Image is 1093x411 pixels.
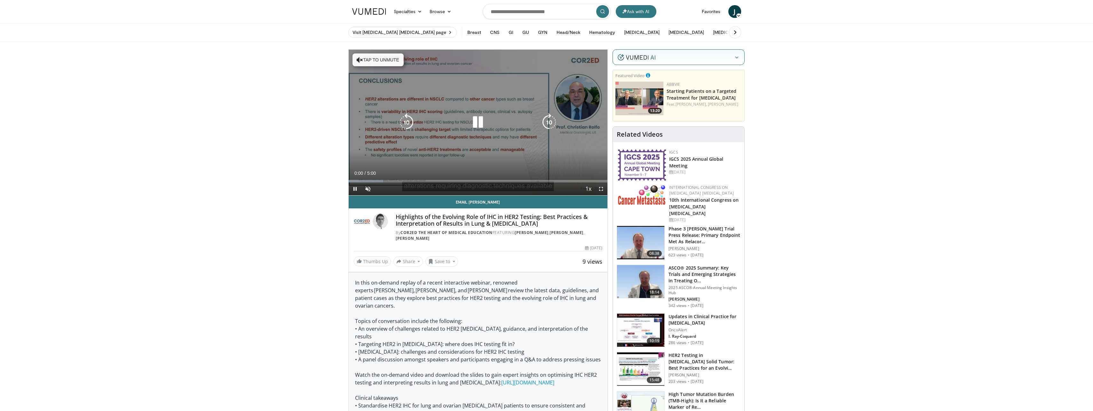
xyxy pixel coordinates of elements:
div: Feat. [667,101,742,107]
button: Breast [463,26,485,39]
div: [DATE] [669,217,739,223]
p: 342 views [669,303,686,308]
a: 13:20 [615,82,663,115]
img: 6ca01499-7cce-452c-88aa-23c3ba7ab00f.png.150x105_q85_crop-smart_upscale.png [615,82,663,115]
img: 6ff8bc22-9509-4454-a4f8-ac79dd3b8976.png.150x105_q85_autocrop_double_scale_upscale_version-0.2.png [618,185,666,205]
img: 32ee639d-7040-4b81-bebb-2d8544661e51.150x105_q85_crop-smart_upscale.jpg [617,314,664,347]
a: 08:38 Phase 3 [PERSON_NAME] Trial Press Release: Primary Endpoint Met As Relacor… [PERSON_NAME] 6... [617,226,741,260]
button: [MEDICAL_DATA] [620,26,663,39]
a: COR2ED The Heart of Medical Education [400,230,493,235]
button: Hematology [585,26,619,39]
small: Featured Video [615,73,645,78]
img: COR2ED The Heart of Medical Education [354,214,370,229]
p: [DATE] [691,303,703,308]
span: 18:14 [647,289,662,295]
span: 5:00 [367,171,376,176]
span: 0:00 [354,171,363,176]
a: 10:19 Updates in Clinical Practice for [MEDICAL_DATA] OncoAlert I. Ray-Coquard 286 views · [DATE] [617,313,741,347]
video-js: Video Player [349,50,608,196]
h3: High Tumor Mutation Burden (TMB-High): Is It a Reliable Marker of Re… [669,391,741,410]
p: 286 views [669,340,686,345]
a: Starting Patients on a Targeted Treatment for [MEDICAL_DATA] [667,88,736,101]
p: 2025 ASCO® Annual Meeting Insights Hub [669,285,741,295]
a: Email [PERSON_NAME] [349,196,608,208]
h3: ASCO® 2025 Summary: Key Trials and Emerging Strategies in Treating O… [669,265,741,284]
div: [DATE] [669,169,739,175]
button: [MEDICAL_DATA] [665,26,708,39]
a: IGCS [669,149,678,155]
div: [DATE] [585,245,602,251]
h3: HER2 Testing in [MEDICAL_DATA] Solid Tumor: Best Practices for an Evolvi… [669,352,741,371]
button: GYN [534,26,551,39]
span: 15:48 [647,377,662,383]
a: Browse [426,5,455,18]
h4: Related Videos [617,131,663,138]
a: 10th International Congress on [MEDICAL_DATA] [MEDICAL_DATA] [669,197,739,216]
span: 10:19 [647,338,662,344]
img: VuMedi Logo [352,8,386,15]
button: Head/Neck [553,26,584,39]
button: Unmute [361,182,374,195]
div: · [688,253,689,258]
a: Visit [MEDICAL_DATA] [MEDICAL_DATA] page [348,27,457,38]
a: [PERSON_NAME], [676,101,707,107]
span: / [365,171,366,176]
h3: Updates in Clinical Practice for [MEDICAL_DATA] [669,313,741,326]
img: 680d42be-3514-43f9-8300-e9d2fda7c814.png.150x105_q85_autocrop_double_scale_upscale_version-0.2.png [618,149,666,181]
div: · [688,379,689,384]
p: [DATE] [691,253,703,258]
a: IGCS 2025 Annual Global Meeting [669,156,723,169]
button: Tap to unmute [352,53,404,66]
div: By FEATURING , , [396,230,602,241]
p: 623 views [669,253,686,258]
p: [DATE] [691,379,703,384]
a: 15:48 HER2 Testing in [MEDICAL_DATA] Solid Tumor: Best Practices for an Evolvi… [PERSON_NAME] 203... [617,352,741,386]
button: Ask with AI [616,5,656,18]
img: vumedi-ai-logo.v2.svg [618,54,655,60]
img: Avatar [373,214,388,229]
a: [PERSON_NAME] [396,236,430,241]
a: 18:14 ASCO® 2025 Summary: Key Trials and Emerging Strategies in Treating O… 2025 ASCO® Annual Mee... [617,265,741,308]
input: Search topics, interventions [483,4,611,19]
div: · [688,340,689,345]
a: [PERSON_NAME] [708,101,738,107]
a: Favorites [698,5,725,18]
span: 9 views [582,258,602,265]
button: [MEDICAL_DATA] [709,26,752,39]
a: Thumbs Up [354,256,391,266]
img: c89d18af-f0be-40b9-b72a-531e4b6d6ce8.150x105_q85_crop-smart_upscale.jpg [617,352,664,386]
a: [PERSON_NAME] [550,230,583,235]
div: Progress Bar [349,180,608,182]
button: GU [519,26,533,39]
button: Pause [349,182,361,195]
a: [PERSON_NAME] [515,230,549,235]
img: 0600cdc3-dc9d-4290-bbe2-5d3a96a1ee06.150x105_q85_crop-smart_upscale.jpg [617,265,664,298]
p: 203 views [669,379,686,384]
button: GI [505,26,517,39]
a: [URL][DOMAIN_NAME] [501,379,554,386]
button: CNS [486,26,503,39]
h4: Highlights of the Evolving Role of IHC in HER2 Testing: Best Practices & Interpretation of Result... [396,214,602,227]
button: Playback Rate [582,182,595,195]
a: Specialties [390,5,426,18]
p: OncoAlert [669,327,741,333]
button: Share [393,256,423,267]
div: · [688,303,689,308]
p: [PERSON_NAME] [669,246,741,251]
span: 08:38 [647,250,662,257]
p: [PERSON_NAME] [669,297,741,302]
p: [PERSON_NAME] [669,373,741,378]
a: International Congress on [MEDICAL_DATA] [MEDICAL_DATA] [669,185,734,196]
a: J [728,5,741,18]
p: [DATE] [691,340,703,345]
img: 65e2b390-79d1-4025-b293-be80909e7c94.150x105_q85_crop-smart_upscale.jpg [617,226,664,259]
button: Fullscreen [595,182,607,195]
h3: Phase 3 [PERSON_NAME] Trial Press Release: Primary Endpoint Met As Relacor… [669,226,741,245]
button: Save to [425,256,458,267]
p: I. Ray-Coquard [669,334,741,339]
span: 13:20 [648,108,662,114]
a: AbbVie [667,82,680,87]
